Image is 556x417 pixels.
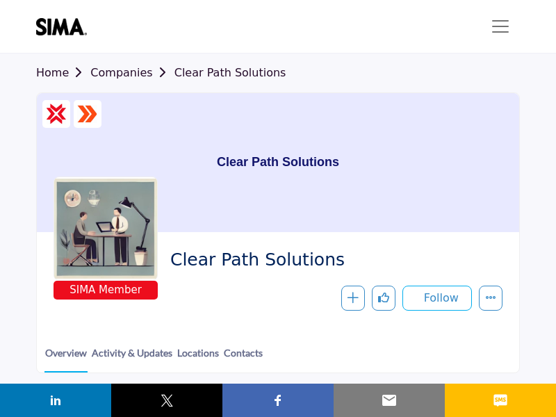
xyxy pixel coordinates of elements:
img: site Logo [36,18,94,35]
img: email sharing button [381,392,398,409]
a: Locations [177,345,220,371]
a: Companies [90,66,174,79]
button: More details [479,286,502,311]
img: CSP Certified [46,104,67,124]
button: Like [372,286,395,311]
h1: Clear Path Solutions [217,93,339,232]
a: Activity & Updates [91,345,173,371]
img: facebook sharing button [270,392,286,409]
img: ASM Certified [77,104,98,124]
a: Overview [44,345,88,373]
img: sms sharing button [492,392,509,409]
button: Toggle navigation [481,13,520,40]
a: Contacts [223,345,263,371]
img: twitter sharing button [158,392,175,409]
a: Clear Path Solutions [174,66,286,79]
img: linkedin sharing button [47,392,64,409]
span: Clear Path Solutions [170,249,492,272]
button: Follow [402,286,472,311]
a: Home [36,66,90,79]
span: SIMA Member [56,282,155,298]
